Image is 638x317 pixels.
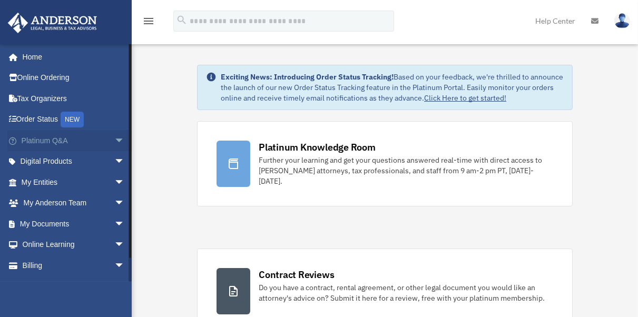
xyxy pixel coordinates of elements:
a: My Documentsarrow_drop_down [7,213,141,234]
i: menu [142,15,155,27]
a: My Entitiesarrow_drop_down [7,172,141,193]
span: arrow_drop_down [114,151,135,173]
i: search [176,14,188,26]
span: arrow_drop_down [114,130,135,152]
a: Events Calendar [7,276,141,297]
span: arrow_drop_down [114,255,135,276]
strong: Exciting News: Introducing Order Status Tracking! [221,72,394,82]
div: Contract Reviews [259,268,334,281]
a: Order StatusNEW [7,109,141,131]
a: Platinum Q&Aarrow_drop_down [7,130,141,151]
a: Tax Organizers [7,88,141,109]
div: Do you have a contract, rental agreement, or other legal document you would like an attorney's ad... [259,282,553,303]
span: arrow_drop_down [114,213,135,235]
img: User Pic [614,13,630,28]
a: menu [142,18,155,27]
img: Anderson Advisors Platinum Portal [5,13,100,33]
a: Click Here to get started! [424,93,506,103]
a: Billingarrow_drop_down [7,255,141,276]
a: Online Ordering [7,67,141,88]
a: My Anderson Teamarrow_drop_down [7,193,141,214]
div: NEW [61,112,84,127]
a: Online Learningarrow_drop_down [7,234,141,255]
a: Platinum Knowledge Room Further your learning and get your questions answered real-time with dire... [197,121,573,206]
a: Home [7,46,135,67]
span: arrow_drop_down [114,172,135,193]
div: Further your learning and get your questions answered real-time with direct access to [PERSON_NAM... [259,155,553,186]
a: Digital Productsarrow_drop_down [7,151,141,172]
span: arrow_drop_down [114,193,135,214]
div: Platinum Knowledge Room [259,141,376,154]
span: arrow_drop_down [114,234,135,256]
div: Based on your feedback, we're thrilled to announce the launch of our new Order Status Tracking fe... [221,72,564,103]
